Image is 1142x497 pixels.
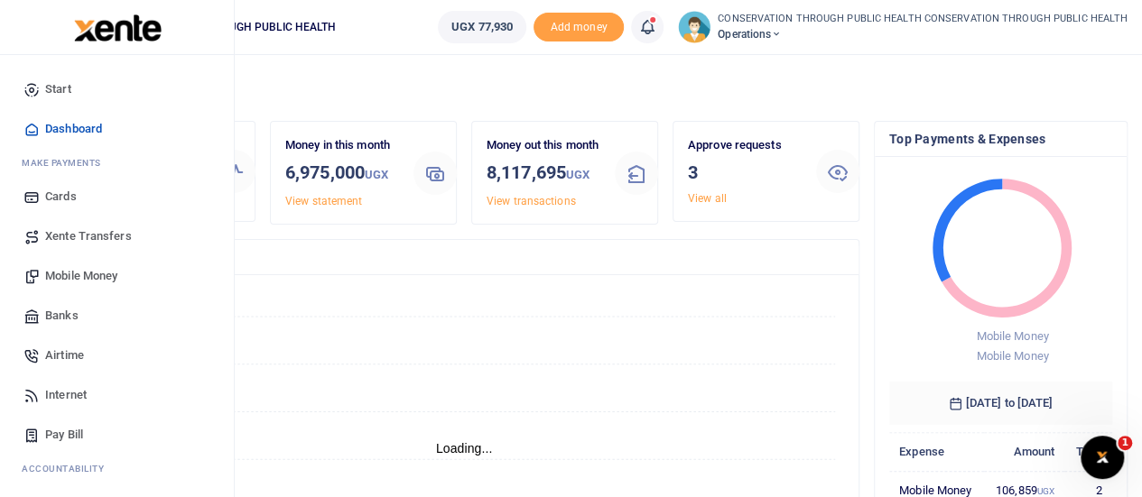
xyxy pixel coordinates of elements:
a: Airtime [14,336,219,375]
img: profile-user [678,11,710,43]
span: Internet [45,386,87,404]
a: Banks [14,296,219,336]
small: UGX [566,168,590,181]
iframe: Intercom live chat [1081,436,1124,479]
span: Xente Transfers [45,227,132,245]
a: Internet [14,375,219,415]
span: Mobile Money [976,349,1048,363]
a: Add money [534,19,624,32]
h4: Transactions Overview [84,247,844,267]
li: Toup your wallet [534,13,624,42]
h6: [DATE] to [DATE] [889,382,1112,425]
a: logo-small logo-large logo-large [72,20,162,33]
li: M [14,149,219,177]
span: Cards [45,188,77,206]
h3: 6,975,000 [285,159,399,189]
h4: Hello CONSERVATION [69,78,1128,97]
a: Dashboard [14,109,219,149]
a: View transactions [487,195,576,207]
span: Start [45,80,71,98]
span: Operations [718,26,1128,42]
a: Pay Bill [14,415,219,455]
span: 1 [1118,436,1132,450]
a: View all [688,192,727,205]
p: Money in this month [285,136,399,155]
a: Xente Transfers [14,216,219,256]
a: profile-user CONSERVATION THROUGH PUBLIC HEALTH CONSERVATION THROUGH PUBLIC HEALTH Operations [678,11,1128,43]
li: Ac [14,455,219,483]
a: Cards [14,177,219,216]
span: UGX 77,930 [451,18,513,36]
span: Mobile Money [976,329,1048,343]
span: Mobile Money [45,267,117,285]
h3: 8,117,695 [487,159,600,189]
small: CONSERVATION THROUGH PUBLIC HEALTH CONSERVATION THROUGH PUBLIC HEALTH [718,12,1128,27]
text: Loading... [436,441,493,456]
a: Mobile Money [14,256,219,296]
h3: 3 [688,159,802,186]
span: ake Payments [31,156,101,170]
span: Pay Bill [45,426,83,444]
img: logo-large [74,14,162,41]
a: View statement [285,195,362,207]
li: Wallet ballance [431,11,534,43]
p: Money out this month [487,136,600,155]
th: Txns [1064,432,1112,471]
span: Add money [534,13,624,42]
th: Expense [889,432,984,471]
a: UGX 77,930 [438,11,526,43]
span: Banks [45,307,79,325]
span: countability [35,462,104,475]
span: Airtime [45,346,84,364]
p: Approve requests [688,136,802,155]
h4: Top Payments & Expenses [889,129,1112,149]
span: Dashboard [45,120,102,138]
th: Amount [984,432,1064,471]
a: Start [14,69,219,109]
small: UGX [1037,486,1054,496]
small: UGX [365,168,388,181]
